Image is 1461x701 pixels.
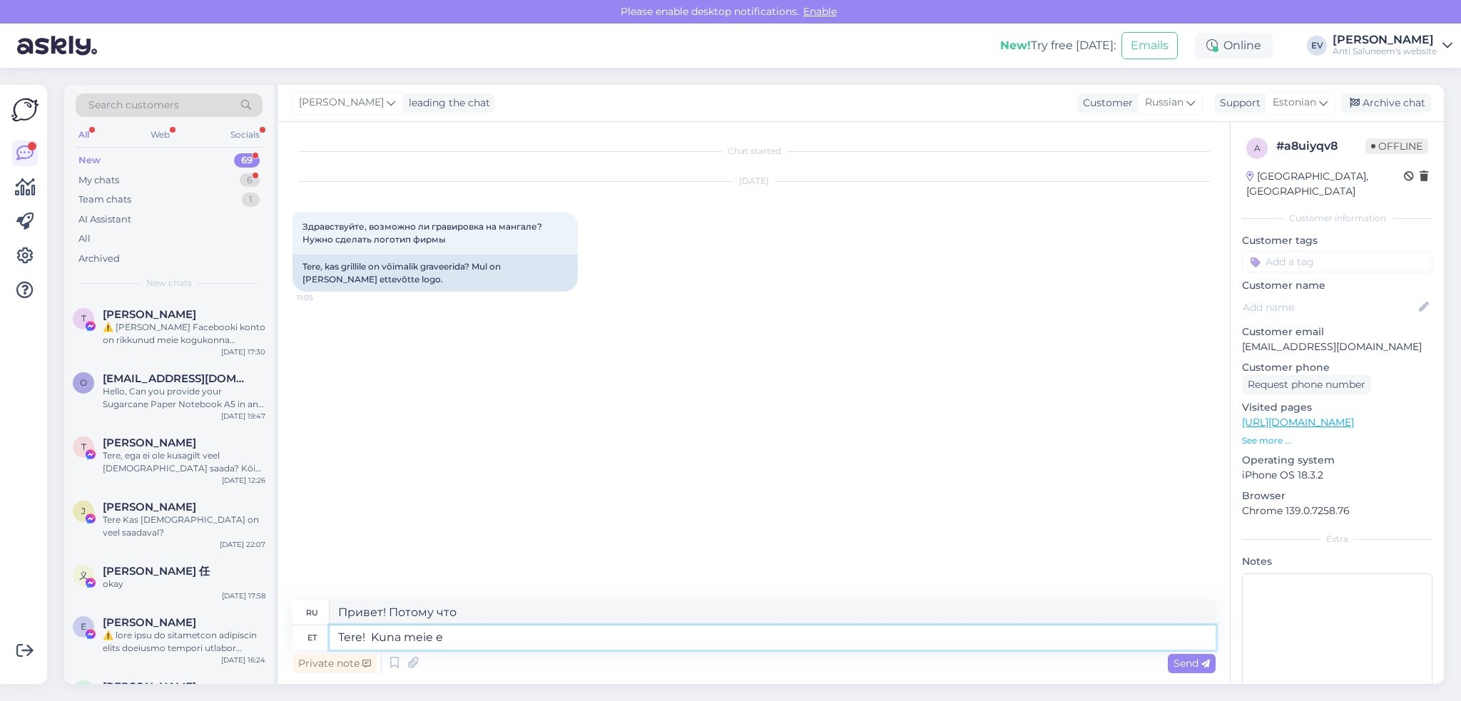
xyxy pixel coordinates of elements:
span: Search customers [88,98,179,113]
div: Archive chat [1341,93,1431,113]
p: Chrome 139.0.7258.76 [1242,503,1432,518]
div: Support [1214,96,1261,111]
div: Private note [292,654,377,673]
div: Anti Saluneem's website [1333,46,1437,57]
div: Archived [78,252,120,266]
div: Extra [1242,533,1432,546]
span: Offline [1365,138,1428,154]
div: My chats [78,173,119,188]
span: Estonian [1273,95,1316,111]
div: ru [306,600,318,625]
div: ⚠️ [PERSON_NAME] Facebooki konto on rikkunud meie kogukonna standardeid. Meie süsteem on saanud p... [103,321,265,347]
span: New chats [146,277,192,290]
div: [DATE] 17:30 [221,347,265,357]
span: Jaanika Palmik [103,501,196,513]
div: [DATE] 16:24 [221,655,265,665]
div: [DATE] 19:47 [221,411,265,421]
div: All [76,126,92,144]
div: # a8uiyqv8 [1276,138,1365,155]
span: Wendy Xiao [103,680,196,693]
div: [DATE] 17:58 [222,590,265,601]
textarea: Привет! Потому что [330,600,1216,625]
span: Enable [799,5,841,18]
div: 6 [240,173,260,188]
div: Request phone number [1242,375,1371,394]
p: Browser [1242,488,1432,503]
div: AI Assistant [78,213,131,227]
div: New [78,153,101,168]
span: 义 [79,570,88,580]
input: Add a tag [1242,251,1432,272]
span: Eliza Adamska [103,616,196,629]
div: Hello, Can you provide your Sugarcane Paper Notebook A5 in an unlined (blank) version? The produc... [103,385,265,411]
p: Customer phone [1242,360,1432,375]
div: Customer information [1242,212,1432,225]
div: Tere Kas [DEMOGRAPHIC_DATA] on veel saadaval? [103,513,265,539]
div: All [78,232,91,246]
div: Web [148,126,173,144]
div: [DATE] 12:26 [222,475,265,486]
div: Chat started [292,145,1216,158]
div: [DATE] [292,175,1216,188]
a: [URL][DOMAIN_NAME] [1242,416,1354,429]
span: Здравствуйте, возможно ли гравировка на мангале? Нужно сделать логотип фирмы [302,221,544,245]
div: Try free [DATE]: [1000,37,1116,54]
div: Team chats [78,193,131,207]
div: ⚠️ lore ipsu do sitametcon adipiscin elits doeiusmo tempori utlabor etdolo magnaaliq: enima://min... [103,629,265,655]
p: See more ... [1242,434,1432,447]
span: T [81,441,86,452]
div: 69 [234,153,260,168]
p: Operating system [1242,453,1432,468]
div: Socials [228,126,263,144]
img: Askly Logo [11,96,39,123]
div: 1 [242,193,260,207]
div: Online [1195,33,1273,58]
div: leading the chat [403,96,490,111]
p: [EMAIL_ADDRESS][DOMAIN_NAME] [1242,339,1432,354]
div: EV [1307,36,1327,56]
p: Customer tags [1242,233,1432,248]
span: [PERSON_NAME] [299,95,384,111]
span: 11:05 [297,292,350,303]
textarea: Tere! Kuna meie e [330,625,1216,650]
span: J [81,506,86,516]
div: Tere, kas grillile on võimalik graveerida? Mul on [PERSON_NAME] ettevõtte logo. [292,255,578,292]
div: Customer [1077,96,1133,111]
div: [DATE] 22:07 [220,539,265,550]
div: [GEOGRAPHIC_DATA], [GEOGRAPHIC_DATA] [1246,169,1404,199]
p: Customer name [1242,278,1432,293]
div: et [307,625,317,650]
span: otopix@gmail.com [103,372,251,385]
p: Notes [1242,554,1432,569]
div: okay [103,578,265,590]
p: Visited pages [1242,400,1432,415]
span: Send [1174,657,1210,670]
span: o [80,377,87,388]
span: T [81,313,86,324]
a: [PERSON_NAME]Anti Saluneem's website [1333,34,1452,57]
span: a [1254,143,1261,153]
span: E [81,621,86,632]
div: Tere, ega ei ole kusagilt veel [DEMOGRAPHIC_DATA] saada? Kõik läksid välja [103,449,265,475]
button: Emails [1121,32,1178,59]
span: Russian [1145,95,1183,111]
span: 义平 任 [103,565,210,578]
span: Tom Haja [103,308,196,321]
p: Customer email [1242,324,1432,339]
div: [PERSON_NAME] [1333,34,1437,46]
b: New! [1000,39,1031,52]
p: iPhone OS 18.3.2 [1242,468,1432,483]
input: Add name [1243,300,1416,315]
span: Triin Mägi [103,436,196,449]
